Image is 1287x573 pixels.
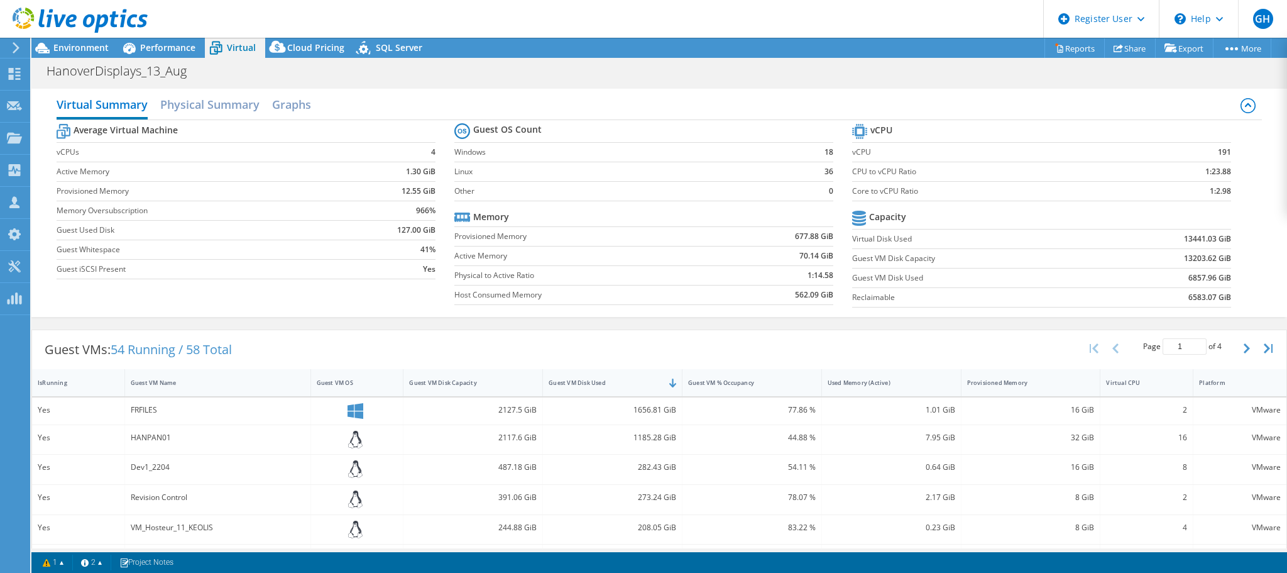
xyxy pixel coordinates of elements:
[131,460,305,474] div: Dev1_2204
[1199,403,1281,417] div: VMware
[131,431,305,445] div: HANPAN01
[869,211,906,223] b: Capacity
[1205,165,1231,178] b: 1:23.88
[38,379,104,387] div: IsRunning
[688,379,801,387] div: Guest VM % Occupancy
[1175,13,1186,25] svg: \n
[38,460,119,474] div: Yes
[1199,379,1266,387] div: Platform
[34,555,73,570] a: 1
[41,64,206,78] h1: HanoverDisplays_13_Aug
[409,403,537,417] div: 2127.5 GiB
[1199,491,1281,504] div: VMware
[376,42,422,53] span: SQL Server
[1143,338,1222,355] span: Page of
[1184,252,1231,265] b: 13203.62 GiB
[852,272,1100,284] label: Guest VM Disk Used
[967,403,1095,417] div: 16 GiB
[1163,338,1207,355] input: jump to page
[828,379,940,387] div: Used Memory (Active)
[57,146,344,159] label: vCPUs
[272,92,311,117] h2: Graphs
[852,165,1131,178] label: CPU to vCPU Ratio
[852,146,1131,159] label: vCPU
[397,224,435,236] b: 127.00 GiB
[852,233,1100,245] label: Virtual Disk Used
[420,243,435,256] b: 41%
[1106,431,1187,445] div: 16
[967,521,1095,535] div: 8 GiB
[416,204,435,217] b: 966%
[317,379,383,387] div: Guest VM OS
[160,92,260,117] h2: Physical Summary
[852,185,1131,197] label: Core to vCPU Ratio
[795,289,833,301] b: 562.09 GiB
[795,230,833,243] b: 677.88 GiB
[1253,9,1273,29] span: GH
[409,460,537,474] div: 487.18 GiB
[1106,403,1187,417] div: 2
[1199,521,1281,535] div: VMware
[454,165,799,178] label: Linux
[688,491,816,504] div: 78.07 %
[1218,146,1231,159] b: 191
[1184,233,1231,245] b: 13441.03 GiB
[967,431,1095,445] div: 32 GiB
[454,250,723,262] label: Active Memory
[1106,521,1187,535] div: 4
[828,403,955,417] div: 1.01 GiB
[402,185,435,197] b: 12.55 GiB
[1199,460,1281,474] div: VMware
[409,521,537,535] div: 244.88 GiB
[140,42,195,53] span: Performance
[473,123,542,136] b: Guest OS Count
[1106,379,1172,387] div: Virtual CPU
[431,146,435,159] b: 4
[227,42,256,53] span: Virtual
[131,379,290,387] div: Guest VM Name
[111,555,182,570] a: Project Notes
[57,224,344,236] label: Guest Used Disk
[454,230,723,243] label: Provisioned Memory
[454,185,799,197] label: Other
[852,291,1100,304] label: Reclaimable
[549,403,676,417] div: 1656.81 GiB
[454,269,723,282] label: Physical to Active Ratio
[852,252,1100,265] label: Guest VM Disk Capacity
[808,269,833,282] b: 1:14.58
[1155,38,1213,58] a: Export
[828,521,955,535] div: 0.23 GiB
[57,185,344,197] label: Provisioned Memory
[1213,38,1271,58] a: More
[549,521,676,535] div: 208.05 GiB
[38,491,119,504] div: Yes
[688,460,816,474] div: 54.11 %
[74,124,178,136] b: Average Virtual Machine
[57,243,344,256] label: Guest Whitespace
[423,263,435,275] b: Yes
[1188,291,1231,304] b: 6583.07 GiB
[688,403,816,417] div: 77.86 %
[549,379,661,387] div: Guest VM Disk Used
[1044,38,1105,58] a: Reports
[454,289,723,301] label: Host Consumed Memory
[1199,431,1281,445] div: VMware
[409,431,537,445] div: 2117.6 GiB
[824,165,833,178] b: 36
[1217,341,1222,352] span: 4
[824,146,833,159] b: 18
[53,42,109,53] span: Environment
[799,250,833,262] b: 70.14 GiB
[828,491,955,504] div: 2.17 GiB
[38,403,119,417] div: Yes
[1106,460,1187,474] div: 8
[828,431,955,445] div: 7.95 GiB
[549,491,676,504] div: 273.24 GiB
[131,491,305,504] div: Revision Control
[828,460,955,474] div: 0.64 GiB
[454,146,799,159] label: Windows
[131,521,305,535] div: VM_Hosteur_11_KEOLIS
[409,491,537,504] div: 391.06 GiB
[32,330,244,369] div: Guest VMs:
[57,92,148,120] h2: Virtual Summary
